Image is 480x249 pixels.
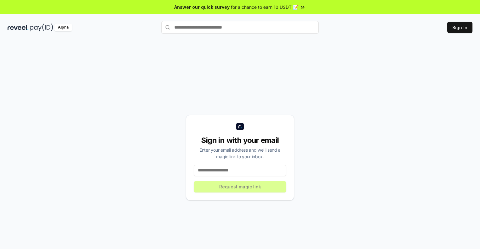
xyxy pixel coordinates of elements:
[54,24,72,31] div: Alpha
[447,22,472,33] button: Sign In
[8,24,29,31] img: reveel_dark
[231,4,298,10] span: for a chance to earn 10 USDT 📝
[174,4,230,10] span: Answer our quick survey
[194,147,286,160] div: Enter your email address and we’ll send a magic link to your inbox.
[194,135,286,145] div: Sign in with your email
[236,123,244,130] img: logo_small
[30,24,53,31] img: pay_id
